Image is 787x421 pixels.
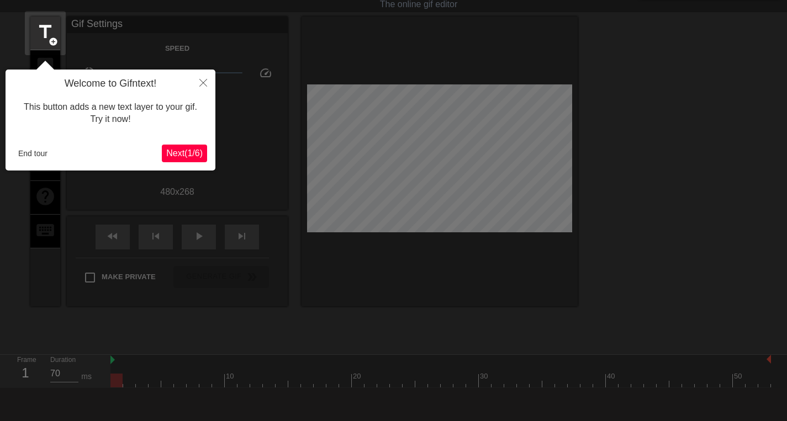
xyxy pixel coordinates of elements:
[162,145,207,162] button: Next
[14,90,207,137] div: This button adds a new text layer to your gif. Try it now!
[166,148,203,158] span: Next ( 1 / 6 )
[14,78,207,90] h4: Welcome to Gifntext!
[191,70,215,95] button: Close
[14,145,52,162] button: End tour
